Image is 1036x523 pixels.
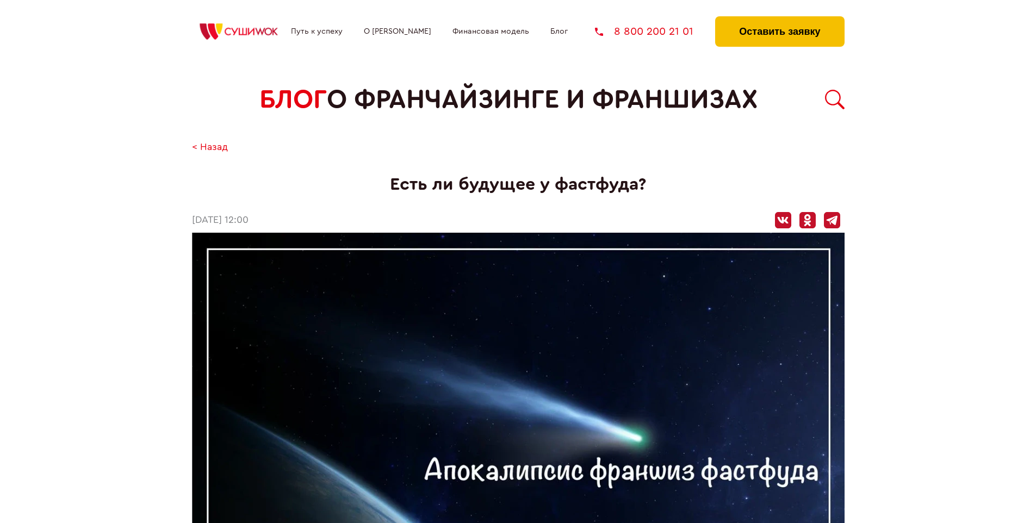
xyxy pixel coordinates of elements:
span: о франчайзинге и франшизах [327,85,758,115]
a: Путь к успеху [291,27,343,36]
h1: Есть ли будущее у фастфуда? [192,175,845,195]
a: Блог [550,27,568,36]
a: О [PERSON_NAME] [364,27,431,36]
span: БЛОГ [259,85,327,115]
span: 8 800 200 21 01 [614,26,693,37]
time: [DATE] 12:00 [192,215,249,226]
button: Оставить заявку [715,16,844,47]
a: < Назад [192,142,228,153]
a: Финансовая модель [452,27,529,36]
a: 8 800 200 21 01 [595,26,693,37]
